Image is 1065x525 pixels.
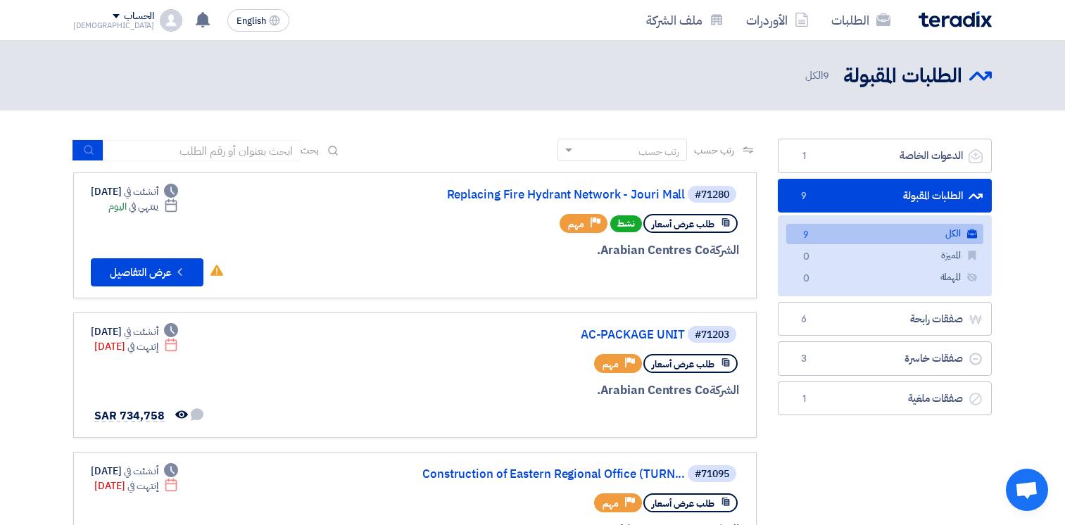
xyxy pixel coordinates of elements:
div: [DATE] [94,479,178,493]
a: الطلبات المقبولة9 [778,179,992,213]
span: 9 [795,189,812,203]
span: SAR 734,758 [94,407,165,424]
span: 9 [798,228,814,243]
div: اليوم [108,199,178,214]
div: #71280 [695,190,729,200]
a: AC-PACKAGE UNIT [403,329,685,341]
span: 1 [795,392,812,406]
span: 0 [798,250,814,265]
a: ملف الشركة [635,4,735,37]
div: الحساب [124,11,154,23]
div: [DATE] [91,184,178,199]
img: profile_test.png [160,9,182,32]
span: 3 [795,352,812,366]
img: Teradix logo [919,11,992,27]
div: [DATE] [91,464,178,479]
div: [DATE] [91,324,178,339]
button: عرض التفاصيل [91,258,203,286]
span: أنشئت في [124,464,158,479]
a: Construction of Eastern Regional Office (TURN... [403,468,685,481]
span: English [237,16,266,26]
div: #71095 [695,469,729,479]
a: صفقات خاسرة3 [778,341,992,376]
span: 6 [795,312,812,327]
a: صفقات رابحة6 [778,302,992,336]
a: Replacing Fire Hydrant Network - Jouri Mall [403,189,685,201]
span: نشط [610,215,642,232]
span: أنشئت في [124,324,158,339]
span: 1 [795,149,812,163]
h2: الطلبات المقبولة [843,63,962,90]
div: [DEMOGRAPHIC_DATA] [73,22,154,30]
div: رتب حسب [638,144,679,159]
a: الأوردرات [735,4,820,37]
span: طلب عرض أسعار [652,497,714,510]
a: الطلبات [820,4,902,37]
span: طلب عرض أسعار [652,358,714,371]
span: مهم [603,358,619,371]
span: أنشئت في [124,184,158,199]
div: Arabian Centres Co. [401,381,739,400]
div: [DATE] [94,339,178,354]
span: الشركة [710,241,740,259]
a: الدعوات الخاصة1 [778,139,992,173]
input: ابحث بعنوان أو رقم الطلب [103,140,301,161]
span: رتب حسب [694,143,734,158]
span: 9 [823,68,829,83]
span: بحث [301,143,319,158]
span: الكل [805,68,832,84]
span: 0 [798,272,814,286]
span: مهم [568,217,584,231]
span: إنتهت في [127,479,158,493]
a: الكل [786,224,983,244]
a: المهملة [786,267,983,288]
a: المميزة [786,246,983,266]
div: #71203 [695,330,729,340]
div: Arabian Centres Co. [401,241,739,260]
span: مهم [603,497,619,510]
div: Open chat [1006,469,1048,511]
button: English [227,9,289,32]
span: طلب عرض أسعار [652,217,714,231]
span: الشركة [710,381,740,399]
span: إنتهت في [127,339,158,354]
a: صفقات ملغية1 [778,381,992,416]
span: ينتهي في [129,199,158,214]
